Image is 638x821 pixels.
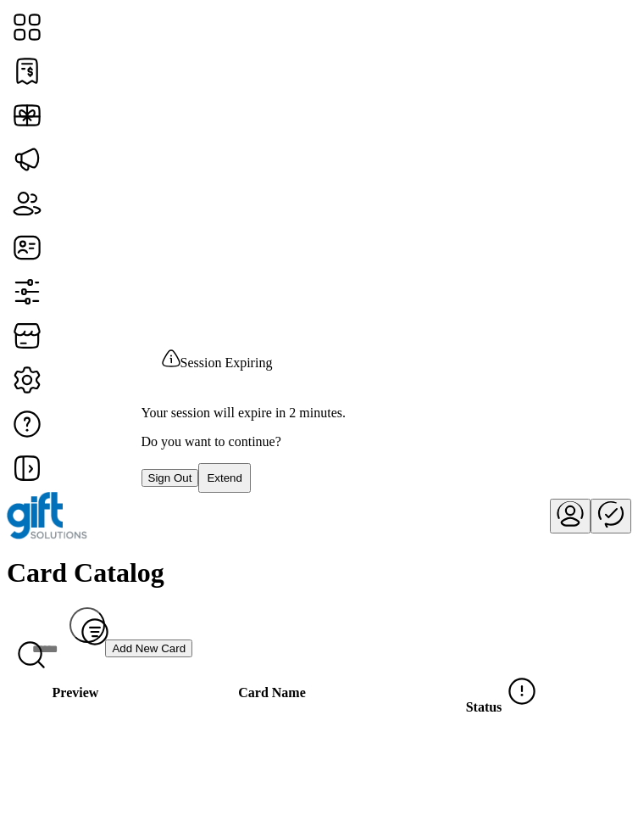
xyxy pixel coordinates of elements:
p: Your session will expire in 2 minutes. [141,405,497,421]
span: Extend [207,472,242,484]
span: Session Expiring [180,355,273,370]
button: Extend [198,463,251,493]
button: Sign Out [141,469,199,487]
span: Sign Out [148,472,192,484]
p: Do you want to continue? [141,434,497,450]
